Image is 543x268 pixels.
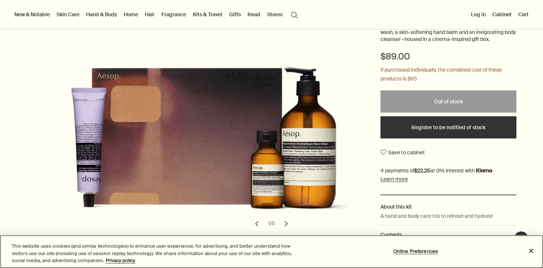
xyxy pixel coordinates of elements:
[45,30,362,223] img: Three hand and body care formulations alongside a recycled cardboard gift box.
[13,10,51,19] button: New & Notable
[228,10,242,19] a: Gifts
[380,203,516,211] h2: About this kit
[55,10,81,19] a: Skin Care
[393,244,439,258] button: Online Preferences, Opens the preference center dialog
[48,30,365,223] img: Recycled cardboard gift box with shades of purple hue
[380,21,516,43] p: A trio of sensorial formulations starring a refreshing hand wash, a skin-softening hand balm and ...
[380,90,516,113] button: Out of stock - $89.00
[50,30,367,223] img: Base of recycled cardboard gift box.
[278,216,294,232] button: next slide
[54,30,371,223] img: Back of recycled cardboard gift box.
[380,212,493,220] p: A hand and body care trio to refresh and hydrate
[122,10,140,19] a: Home
[517,10,530,19] button: Cart
[85,10,119,19] a: Hand & Body
[380,116,516,138] button: Register to be notified of stock
[249,216,265,232] button: previous slide
[380,146,425,159] button: Save to cabinet
[380,51,410,62] span: $89.00
[160,10,188,19] a: Fragrance
[469,10,487,19] button: Log in
[52,30,369,223] img: Side of recycled cardboard gift box
[514,231,529,246] button: Live Assistance
[288,7,301,21] button: Open search
[491,10,513,19] a: Cabinet
[380,231,516,239] h2: Contents
[143,10,156,19] a: Hair
[266,10,284,19] button: Stores
[45,30,362,232] div: Screen 3
[380,66,516,83] p: If purchased individually, the combined cost of these products is $95
[246,10,262,19] a: Read
[523,243,539,259] button: Close
[12,243,299,264] div: This website uses cookies (and similar technologies) to enhance user experience, for advertising,...
[106,257,135,264] a: More information about your privacy, opens in a new tab
[191,10,224,19] a: Kits & Travel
